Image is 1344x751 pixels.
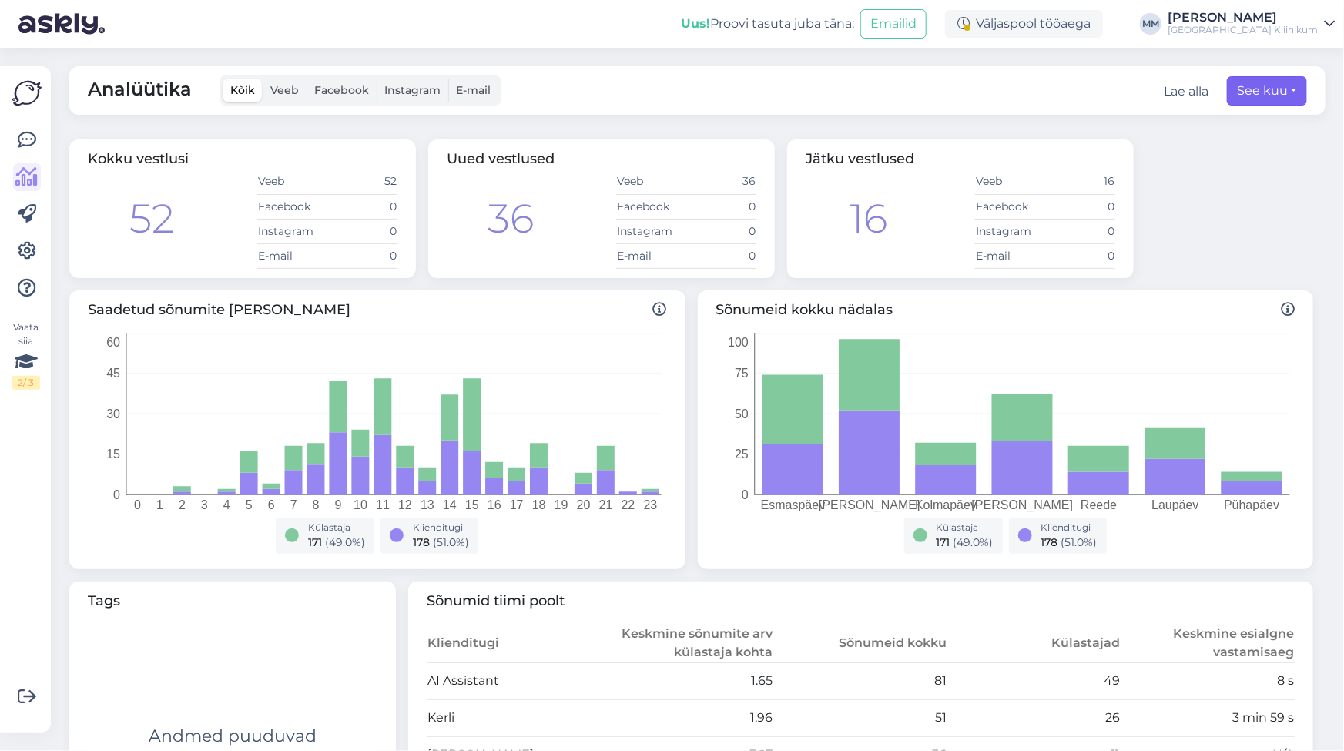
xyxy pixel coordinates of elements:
[947,624,1121,663] th: Külastajad
[88,75,192,106] span: Analüütika
[716,300,1295,320] span: Sõnumeid kokku nädalas
[427,662,600,699] td: AI Assistant
[616,194,686,219] td: Facebook
[555,498,568,511] tspan: 19
[427,624,600,663] th: Klienditugi
[134,498,141,511] tspan: 0
[774,699,947,736] td: 51
[327,194,397,219] td: 0
[314,83,369,97] span: Facebook
[947,662,1121,699] td: 49
[88,591,377,612] span: Tags
[860,9,927,39] button: Emailid
[456,83,491,97] span: E-mail
[257,219,327,243] td: Instagram
[1081,498,1117,511] tspan: Reede
[819,498,920,512] tspan: [PERSON_NAME]
[1168,24,1318,36] div: [GEOGRAPHIC_DATA] Kliinikum
[616,169,686,194] td: Veeb
[681,15,854,33] div: Proovi tasuta juba täna:
[246,498,253,511] tspan: 5
[616,243,686,268] td: E-mail
[937,521,994,535] div: Külastaja
[12,79,42,108] img: Askly Logo
[465,498,479,511] tspan: 15
[1121,624,1295,663] th: Keskmine esialgne vastamisaeg
[1045,194,1115,219] td: 0
[686,169,756,194] td: 36
[644,498,658,511] tspan: 23
[577,498,591,511] tspan: 20
[257,169,327,194] td: Veeb
[1140,13,1161,35] div: MM
[937,535,950,549] span: 171
[975,243,1045,268] td: E-mail
[1045,219,1115,243] td: 0
[327,219,397,243] td: 0
[257,194,327,219] td: Facebook
[622,498,635,511] tspan: 22
[327,243,397,268] td: 0
[427,699,600,736] td: Kerli
[488,498,501,511] tspan: 16
[179,498,186,511] tspan: 2
[201,498,208,511] tspan: 3
[1224,498,1279,511] tspan: Pühapäev
[532,498,546,511] tspan: 18
[681,16,710,31] b: Uus!
[975,194,1045,219] td: Facebook
[945,10,1103,38] div: Väljaspool tööaega
[1045,243,1115,268] td: 0
[774,624,947,663] th: Sõnumeid kokku
[1164,82,1208,101] button: Lae alla
[735,448,749,461] tspan: 25
[270,83,299,97] span: Veeb
[735,367,749,380] tspan: 75
[806,150,914,167] span: Jätku vestlused
[433,535,469,549] span: ( 51.0 %)
[308,521,365,535] div: Külastaja
[760,498,825,511] tspan: Esmaspäev
[106,448,120,461] tspan: 15
[774,662,947,699] td: 81
[257,243,327,268] td: E-mail
[915,498,977,511] tspan: Kolmapäev
[335,498,342,511] tspan: 9
[488,189,534,249] div: 36
[975,219,1045,243] td: Instagram
[223,498,230,511] tspan: 4
[106,367,120,380] tspan: 45
[600,624,773,663] th: Keskmine sõnumite arv külastaja kohta
[510,498,524,511] tspan: 17
[290,498,297,511] tspan: 7
[230,83,255,97] span: Kõik
[600,662,773,699] td: 1.65
[1168,12,1318,24] div: [PERSON_NAME]
[728,335,749,348] tspan: 100
[413,521,469,535] div: Klienditugi
[308,535,322,549] span: 171
[735,407,749,420] tspan: 50
[1168,12,1335,36] a: [PERSON_NAME][GEOGRAPHIC_DATA] Kliinikum
[600,699,773,736] td: 1.96
[421,498,434,511] tspan: 13
[129,189,174,249] div: 52
[443,498,457,511] tspan: 14
[447,150,555,167] span: Uued vestlused
[1151,498,1198,511] tspan: Laupäev
[376,498,390,511] tspan: 11
[354,498,367,511] tspan: 10
[313,498,320,511] tspan: 8
[599,498,613,511] tspan: 21
[268,498,275,511] tspan: 6
[975,169,1045,194] td: Veeb
[325,535,365,549] span: ( 49.0 %)
[686,194,756,219] td: 0
[1045,169,1115,194] td: 16
[398,498,412,511] tspan: 12
[149,723,317,749] div: Andmed puuduvad
[1041,521,1098,535] div: Klienditugi
[616,219,686,243] td: Instagram
[1121,662,1295,699] td: 8 s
